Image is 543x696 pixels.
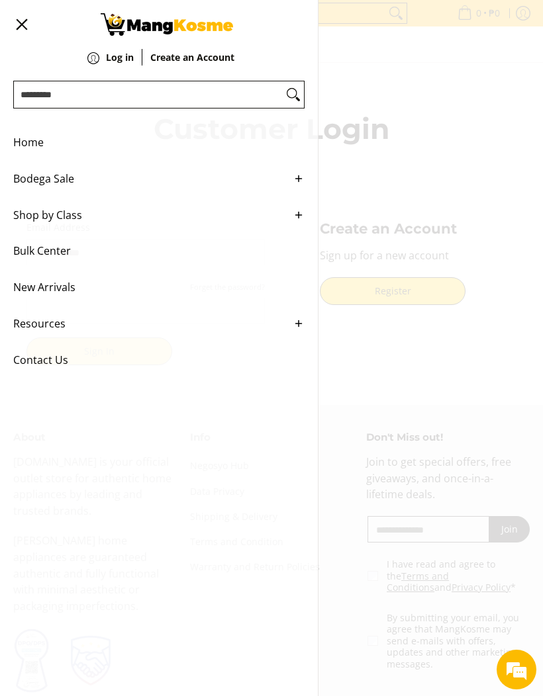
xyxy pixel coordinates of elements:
a: Bodega Sale [13,161,305,197]
a: Log in [106,53,134,82]
span: Resources [13,306,285,342]
a: Contact Us [13,342,305,378]
a: Bulk Center [13,233,305,269]
img: Account | Mang Kosme [101,13,233,36]
a: New Arrivals [13,269,305,306]
a: Shop by Class [13,197,305,234]
span: New Arrivals [13,269,285,306]
span: Shop by Class [13,197,285,234]
button: Search [283,81,304,108]
strong: Log in [106,51,134,64]
span: Contact Us [13,342,285,378]
strong: Create an Account [150,51,234,64]
span: Bulk Center [13,233,285,269]
a: Home [13,124,305,161]
a: Create an Account [150,53,234,82]
span: Home [13,124,285,161]
span: Bodega Sale [13,161,285,197]
a: Resources [13,306,305,342]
